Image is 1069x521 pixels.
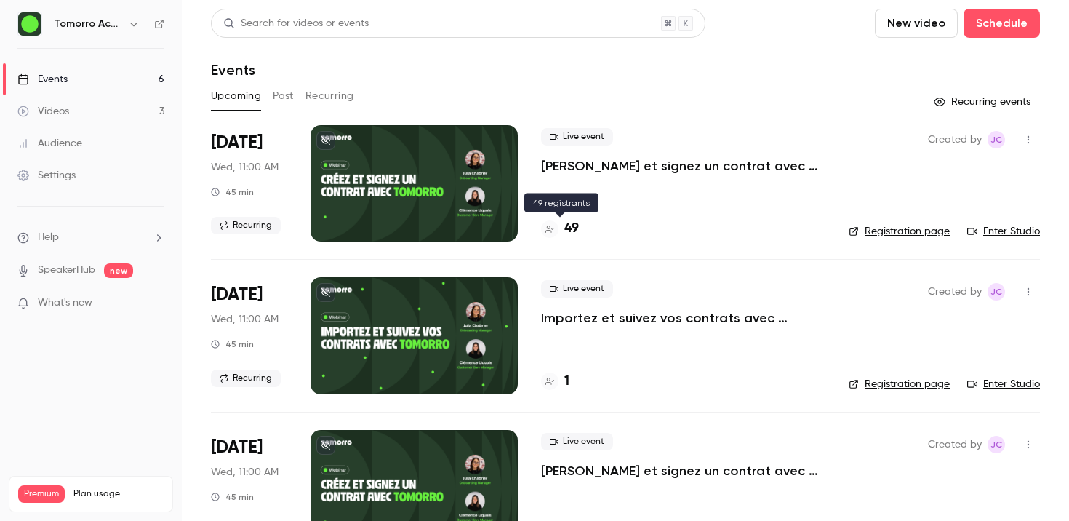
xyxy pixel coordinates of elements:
a: Registration page [849,377,950,391]
a: Registration page [849,224,950,239]
div: 45 min [211,491,254,503]
div: Oct 15 Wed, 11:00 AM (Europe/Paris) [211,277,287,394]
div: 45 min [211,186,254,198]
h1: Events [211,61,255,79]
span: Julia Chabrier [988,283,1005,301]
button: Past [273,84,294,108]
span: Live event [541,433,613,450]
span: Premium [18,485,65,503]
span: new [104,263,133,278]
h4: 1 [564,372,569,391]
span: [DATE] [211,436,263,459]
h6: Tomorro Academy [54,17,122,31]
img: Tomorro Academy [18,12,41,36]
span: Recurring [211,370,281,387]
span: Recurring [211,217,281,234]
span: Wed, 11:00 AM [211,465,279,480]
a: SpeakerHub [38,263,95,278]
button: New video [875,9,958,38]
span: Created by [928,283,982,301]
a: [PERSON_NAME] et signez un contrat avec [PERSON_NAME] [541,462,825,480]
span: [DATE] [211,283,263,306]
iframe: Noticeable Trigger [147,297,164,310]
span: Plan usage [73,488,164,500]
span: Created by [928,131,982,148]
div: Settings [17,168,76,183]
span: Help [38,230,59,245]
button: Upcoming [211,84,261,108]
span: Julia Chabrier [988,436,1005,453]
span: JC [990,436,1002,453]
a: Importez et suivez vos contrats avec [PERSON_NAME] [541,309,825,327]
div: Audience [17,136,82,151]
button: Recurring events [927,90,1040,114]
span: JC [990,283,1002,301]
h4: 49 [564,219,579,239]
a: 1 [541,372,569,391]
a: 49 [541,219,579,239]
div: Sep 17 Wed, 11:00 AM (Europe/Paris) [211,125,287,242]
div: Search for videos or events [223,16,369,31]
span: Wed, 11:00 AM [211,312,279,327]
button: Schedule [964,9,1040,38]
span: What's new [38,295,92,311]
span: [DATE] [211,131,263,154]
a: Enter Studio [967,377,1040,391]
a: Enter Studio [967,224,1040,239]
li: help-dropdown-opener [17,230,164,245]
button: Recurring [305,84,354,108]
span: JC [990,131,1002,148]
a: [PERSON_NAME] et signez un contrat avec [PERSON_NAME] [541,157,825,175]
span: Live event [541,128,613,146]
div: Videos [17,104,69,119]
span: Live event [541,280,613,298]
span: Wed, 11:00 AM [211,160,279,175]
div: 45 min [211,338,254,350]
div: Events [17,72,68,87]
span: Created by [928,436,982,453]
span: Julia Chabrier [988,131,1005,148]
